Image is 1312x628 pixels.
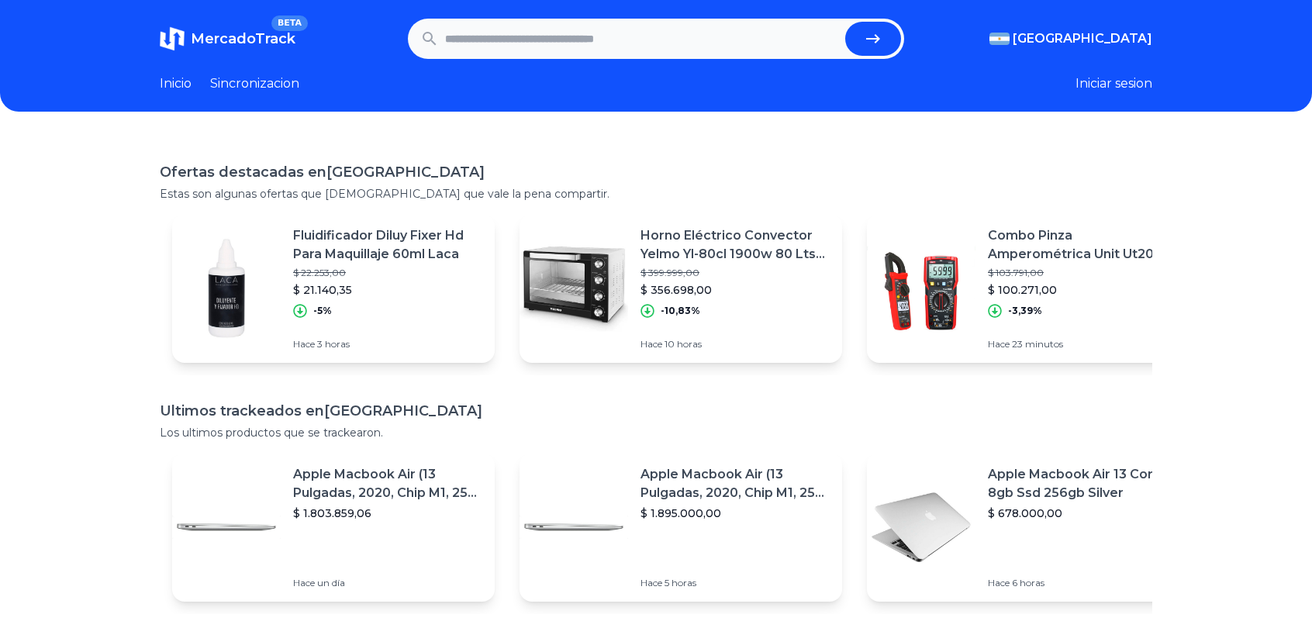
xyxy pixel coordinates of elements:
[640,282,830,298] p: $ 356.698,00
[172,234,281,343] img: Featured image
[271,16,308,31] span: BETA
[293,506,482,521] p: $ 1.803.859,06
[988,506,1177,521] p: $ 678.000,00
[640,267,830,279] p: $ 399.999,00
[520,453,842,602] a: Featured imageApple Macbook Air (13 Pulgadas, 2020, Chip M1, 256 Gb De Ssd, 8 Gb De Ram) - Plata$...
[160,26,295,51] a: MercadoTrackBETA
[191,30,295,47] span: MercadoTrack
[172,453,495,602] a: Featured imageApple Macbook Air (13 Pulgadas, 2020, Chip M1, 256 Gb De Ssd, 8 Gb De Ram) - Plata$...
[661,305,700,317] p: -10,83%
[313,305,332,317] p: -5%
[520,234,628,343] img: Featured image
[1075,74,1152,93] button: Iniciar sesion
[1013,29,1152,48] span: [GEOGRAPHIC_DATA]
[1008,305,1042,317] p: -3,39%
[160,74,192,93] a: Inicio
[293,267,482,279] p: $ 22.253,00
[640,226,830,264] p: Horno Eléctrico Convector Yelmo Yl-80cl 1900w 80 Lts Grill
[988,338,1177,350] p: Hace 23 minutos
[520,214,842,363] a: Featured imageHorno Eléctrico Convector Yelmo Yl-80cl 1900w 80 Lts Grill$ 399.999,00$ 356.698,00-...
[293,282,482,298] p: $ 21.140,35
[867,234,975,343] img: Featured image
[989,33,1010,45] img: Argentina
[640,465,830,502] p: Apple Macbook Air (13 Pulgadas, 2020, Chip M1, 256 Gb De Ssd, 8 Gb De Ram) - Plata
[988,267,1177,279] p: $ 103.791,00
[160,26,185,51] img: MercadoTrack
[520,473,628,581] img: Featured image
[640,577,830,589] p: Hace 5 horas
[989,29,1152,48] button: [GEOGRAPHIC_DATA]
[988,282,1177,298] p: $ 100.271,00
[210,74,299,93] a: Sincronizacion
[293,465,482,502] p: Apple Macbook Air (13 Pulgadas, 2020, Chip M1, 256 Gb De Ssd, 8 Gb De Ram) - Plata
[867,453,1189,602] a: Featured imageApple Macbook Air 13 Core I5 8gb Ssd 256gb Silver$ 678.000,00Hace 6 horas
[160,400,1152,422] h1: Ultimos trackeados en [GEOGRAPHIC_DATA]
[640,338,830,350] p: Hace 10 horas
[293,338,482,350] p: Hace 3 horas
[988,577,1177,589] p: Hace 6 horas
[867,214,1189,363] a: Featured imageCombo Pinza Amperométrica Unit Ut202+ Plus + Tester Ut89xd$ 103.791,00$ 100.271,00-...
[867,473,975,581] img: Featured image
[293,226,482,264] p: Fluidificador Diluy Fixer Hd Para Maquillaje 60ml Laca
[988,465,1177,502] p: Apple Macbook Air 13 Core I5 8gb Ssd 256gb Silver
[172,473,281,581] img: Featured image
[160,425,1152,440] p: Los ultimos productos que se trackearon.
[160,186,1152,202] p: Estas son algunas ofertas que [DEMOGRAPHIC_DATA] que vale la pena compartir.
[293,577,482,589] p: Hace un día
[160,161,1152,183] h1: Ofertas destacadas en [GEOGRAPHIC_DATA]
[988,226,1177,264] p: Combo Pinza Amperométrica Unit Ut202+ Plus + Tester Ut89xd
[640,506,830,521] p: $ 1.895.000,00
[172,214,495,363] a: Featured imageFluidificador Diluy Fixer Hd Para Maquillaje 60ml Laca$ 22.253,00$ 21.140,35-5%Hace...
